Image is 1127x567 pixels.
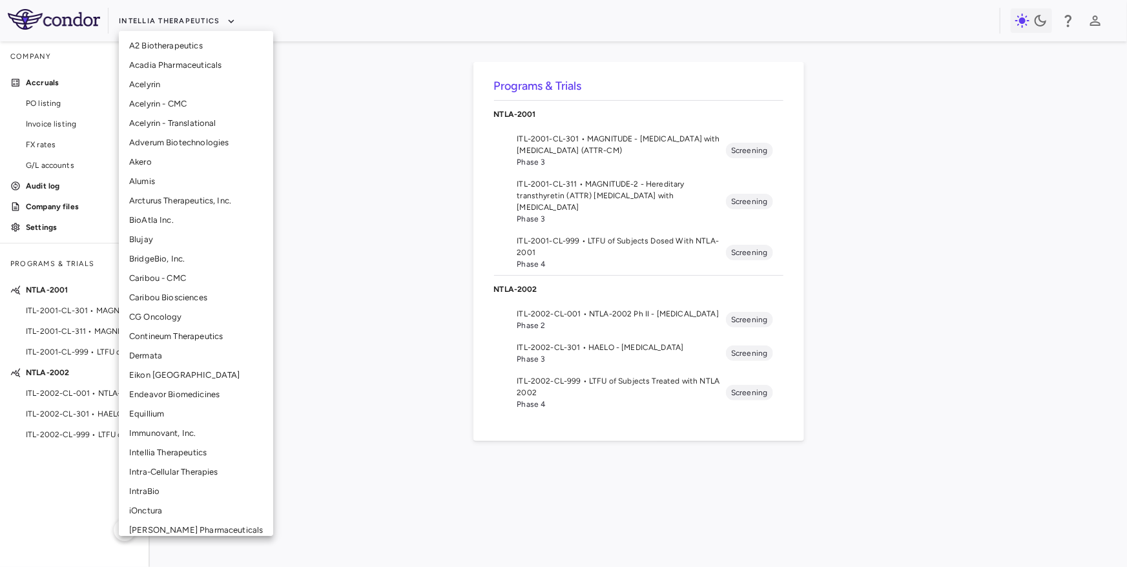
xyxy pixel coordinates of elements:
li: Alumis [119,172,273,191]
li: Intra-Cellular Therapies [119,462,273,482]
li: Caribou - CMC [119,269,273,288]
li: Adverum Biotechnologies [119,133,273,152]
li: Caribou Biosciences [119,288,273,307]
li: Endeavor Biomedicines [119,385,273,404]
li: Acelyrin [119,75,273,94]
li: CG Oncology [119,307,273,327]
li: Acelyrin - CMC [119,94,273,114]
li: Equillium [119,404,273,424]
li: Acadia Pharmaceuticals [119,56,273,75]
li: iOnctura [119,501,273,521]
li: Intellia Therapeutics [119,443,273,462]
li: [PERSON_NAME] Pharmaceuticals [119,521,273,540]
li: Arcturus Therapeutics, Inc. [119,191,273,211]
li: IntraBio [119,482,273,501]
li: BridgeBio, Inc. [119,249,273,269]
li: Acelyrin - Translational [119,114,273,133]
li: Dermata [119,346,273,366]
li: Eikon [GEOGRAPHIC_DATA] [119,366,273,385]
li: Blujay [119,230,273,249]
li: Immunovant, Inc. [119,424,273,443]
li: Akero [119,152,273,172]
li: BioAtla Inc. [119,211,273,230]
li: Contineum Therapeutics [119,327,273,346]
li: A2 Biotherapeutics [119,36,273,56]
